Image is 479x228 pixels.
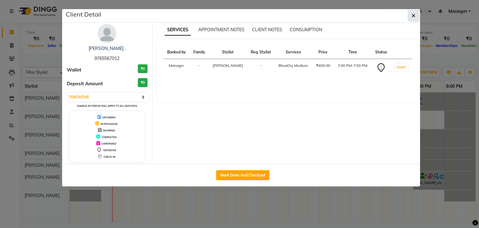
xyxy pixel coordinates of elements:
span: CLIENT NOTES [252,27,282,32]
button: Mark Done And Checkout [216,170,269,180]
span: CONSUMPTION [290,27,322,32]
span: DROPPED [103,129,115,132]
small: Change in status will apply to all services. [77,104,138,107]
span: Deposit Amount [67,80,103,87]
td: 7:00 PM-7:50 PM [334,59,371,77]
span: APPOINTMENT NOTES [198,27,244,32]
th: Family [190,46,209,59]
span: CONFIRMED [101,142,116,145]
span: [PERSON_NAME] [213,63,243,68]
h5: Client Detail [66,10,101,19]
span: Wallet [67,67,81,74]
td: - [190,59,209,77]
td: - [247,59,275,77]
span: UPCOMING [102,116,116,119]
th: Time [334,46,371,59]
th: Req. Stylist [247,46,275,59]
span: 9765567012 [94,56,119,61]
span: CHECK-IN [104,155,115,158]
th: Services [275,46,312,59]
td: Manager [163,59,190,77]
span: COMPLETED [102,136,117,139]
th: Stylist [209,46,247,59]
h3: ₹0 [138,78,148,87]
a: [PERSON_NAME] . [89,46,126,51]
th: Booked by [163,46,190,59]
span: IN PROGRESS [101,122,118,126]
th: Price [312,46,334,59]
div: ₹600.00 [316,63,330,68]
span: TENTATIVE [103,149,116,152]
img: avatar [98,24,116,43]
span: SERVICES [165,24,191,36]
h3: ₹0 [138,64,148,73]
th: Status [371,46,390,59]
button: START [395,63,408,71]
div: BlowDry Medium [278,63,308,68]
